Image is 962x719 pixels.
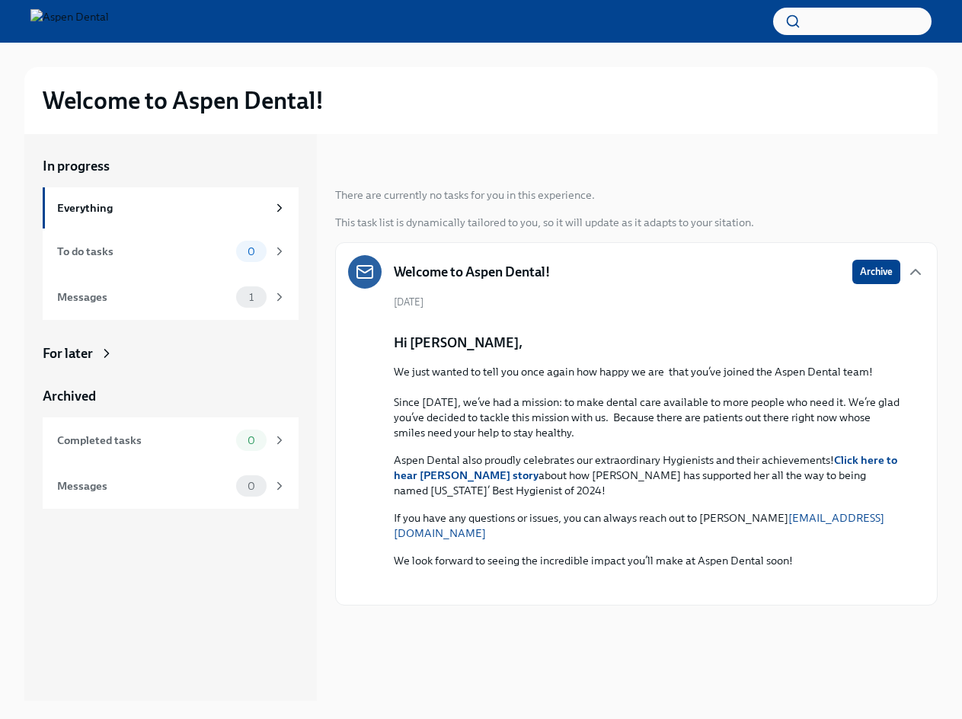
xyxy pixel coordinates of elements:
p: If you have any questions or issues, you can always reach out to [PERSON_NAME] [394,510,900,541]
p: Aspen Dental also proudly celebrates our extraordinary Hygienists and their achievements! about h... [394,452,900,498]
div: Everything [57,200,267,216]
a: Messages0 [43,463,299,509]
div: Messages [57,478,230,494]
div: For later [43,344,93,363]
a: For later [43,344,299,363]
div: Completed tasks [57,432,230,449]
span: 0 [238,246,264,257]
span: [DATE] [394,295,423,309]
span: 1 [240,292,263,303]
a: To do tasks0 [43,228,299,274]
div: Messages [57,289,230,305]
span: Archive [860,264,893,280]
div: To do tasks [57,243,230,260]
div: This task list is dynamically tailored to you, so it will update as it adapts to your sitation. [335,215,754,230]
p: We look forward to seeing the incredible impact you’ll make at Aspen Dental soon! [394,553,900,568]
h5: Welcome to Aspen Dental! [394,263,550,281]
span: 0 [238,481,264,492]
a: Archived [43,387,299,405]
img: Aspen Dental [30,9,109,34]
a: Messages1 [43,274,299,320]
p: Hi [PERSON_NAME], [394,334,523,352]
a: In progress [43,157,299,175]
a: Completed tasks0 [43,417,299,463]
div: There are currently no tasks for you in this experience. [335,187,595,203]
div: In progress [335,157,402,175]
span: 0 [238,435,264,446]
button: Archive [852,260,900,284]
h2: Welcome to Aspen Dental! [43,85,324,116]
a: Everything [43,187,299,228]
p: We just wanted to tell you once again how happy we are that you’ve joined the Aspen Dental team! ... [394,364,900,440]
